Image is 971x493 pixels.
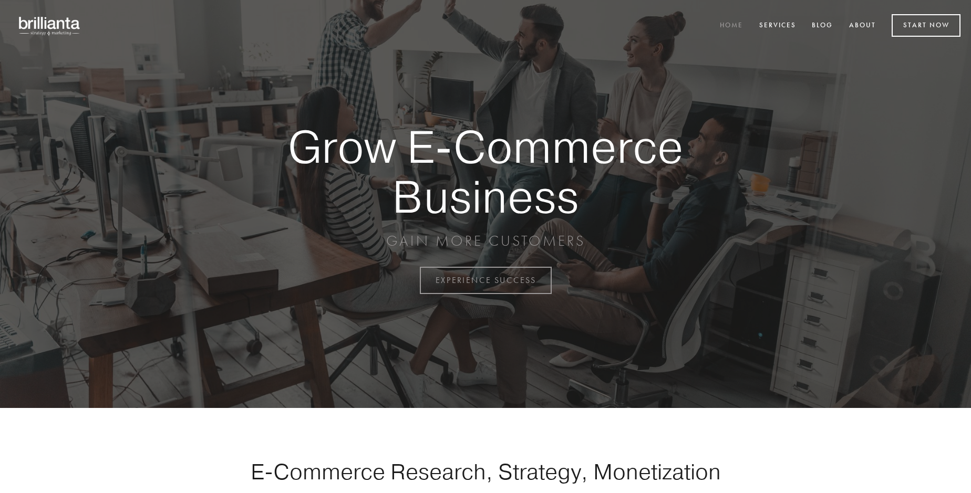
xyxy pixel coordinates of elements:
a: Services [752,17,803,35]
p: GAIN MORE CUSTOMERS [251,232,720,250]
a: Home [713,17,750,35]
a: Start Now [892,14,960,37]
a: EXPERIENCE SUCCESS [420,267,552,294]
strong: Grow E-Commerce Business [251,122,720,221]
a: About [842,17,883,35]
a: Blog [805,17,840,35]
h1: E-Commerce Research, Strategy, Monetization [218,458,753,485]
img: brillianta - research, strategy, marketing [11,11,89,41]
